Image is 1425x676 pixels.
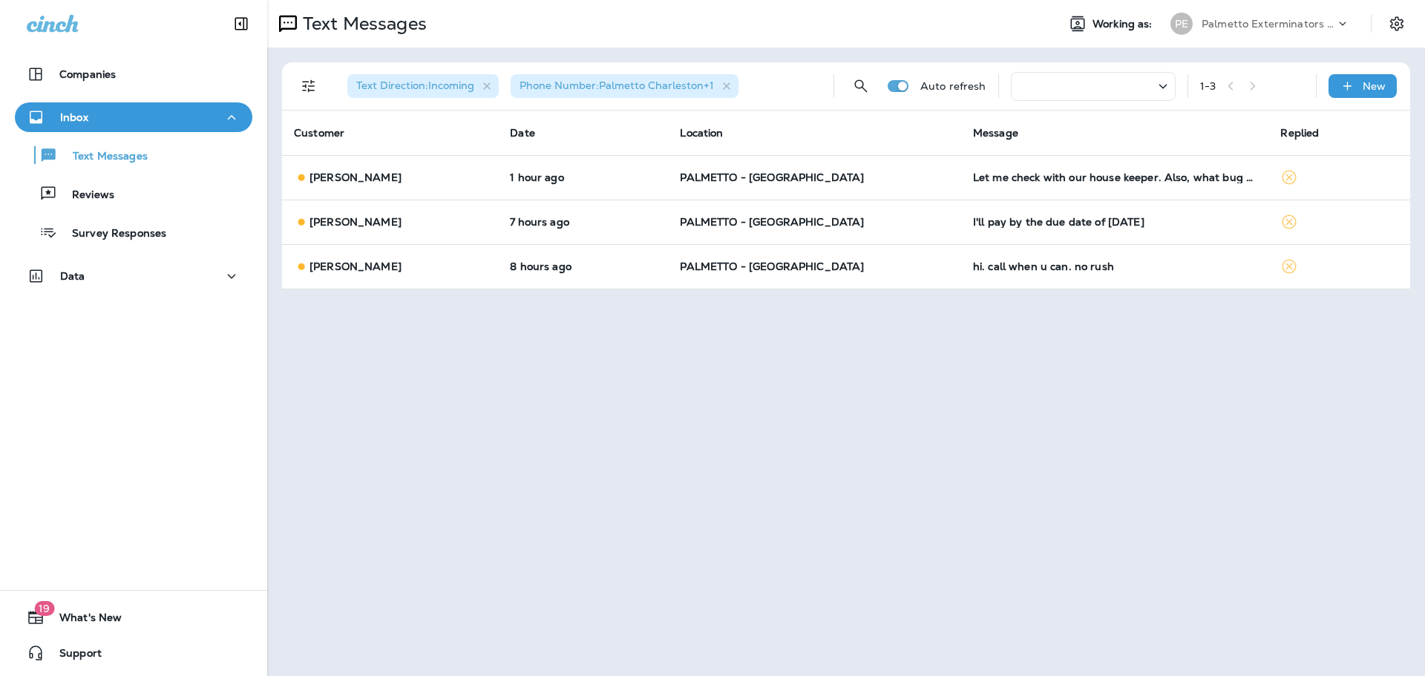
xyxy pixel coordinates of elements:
[1280,126,1319,140] span: Replied
[297,13,427,35] p: Text Messages
[59,68,116,80] p: Companies
[846,71,876,101] button: Search Messages
[680,260,864,273] span: PALMETTO - [GEOGRAPHIC_DATA]
[34,601,54,616] span: 19
[356,79,474,92] span: Text Direction : Incoming
[510,216,656,228] p: Oct 14, 2025 08:52 AM
[1092,18,1156,30] span: Working as:
[510,260,656,272] p: Oct 14, 2025 08:04 AM
[57,227,166,241] p: Survey Responses
[15,217,252,248] button: Survey Responses
[15,178,252,209] button: Reviews
[510,171,656,183] p: Oct 14, 2025 03:03 PM
[58,150,148,164] p: Text Messages
[294,71,324,101] button: Filters
[15,638,252,668] button: Support
[511,74,738,98] div: Phone Number:Palmetto Charleston+1
[347,74,499,98] div: Text Direction:Incoming
[1200,80,1216,92] div: 1 - 3
[973,216,1257,228] div: I'll pay by the due date of 12/23/25
[510,126,535,140] span: Date
[1383,10,1410,37] button: Settings
[15,261,252,291] button: Data
[294,126,344,140] span: Customer
[973,171,1257,183] div: Let me check with our house keeper. Also, what bug has been eating our floors in the third floor?
[60,270,85,282] p: Data
[220,9,262,39] button: Collapse Sidebar
[309,171,402,183] p: [PERSON_NAME]
[15,603,252,632] button: 19What's New
[680,215,864,229] span: PALMETTO - [GEOGRAPHIC_DATA]
[309,216,402,228] p: [PERSON_NAME]
[680,171,864,184] span: PALMETTO - [GEOGRAPHIC_DATA]
[45,611,122,629] span: What's New
[15,140,252,171] button: Text Messages
[680,126,723,140] span: Location
[920,80,986,92] p: Auto refresh
[45,647,102,665] span: Support
[973,260,1257,272] div: hi. call when u can. no rush
[57,188,114,203] p: Reviews
[309,260,402,272] p: [PERSON_NAME]
[60,111,88,123] p: Inbox
[15,102,252,132] button: Inbox
[1170,13,1193,35] div: PE
[1363,80,1386,92] p: New
[15,59,252,89] button: Companies
[520,79,714,92] span: Phone Number : Palmetto Charleston +1
[1202,18,1335,30] p: Palmetto Exterminators LLC
[973,126,1018,140] span: Message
